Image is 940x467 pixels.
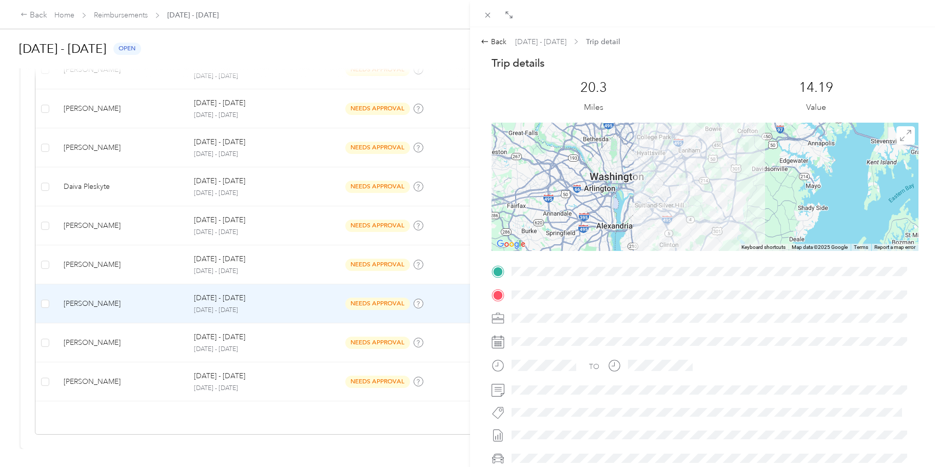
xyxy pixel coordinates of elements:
span: Map data ©2025 Google [792,244,848,250]
p: 14.19 [799,80,833,96]
button: Keyboard shortcuts [741,244,786,251]
a: Terms (opens in new tab) [854,244,868,250]
p: 20.3 [580,80,607,96]
a: Open this area in Google Maps (opens a new window) [494,238,528,251]
a: Report a map error [874,244,915,250]
iframe: Everlance-gr Chat Button Frame [883,410,940,467]
span: Trip detail [586,36,620,47]
div: TO [589,361,599,372]
p: Trip details [492,56,544,70]
img: Google [494,238,528,251]
p: Miles [584,101,603,114]
p: Value [806,101,826,114]
div: Back [481,36,506,47]
span: [DATE] - [DATE] [515,36,566,47]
